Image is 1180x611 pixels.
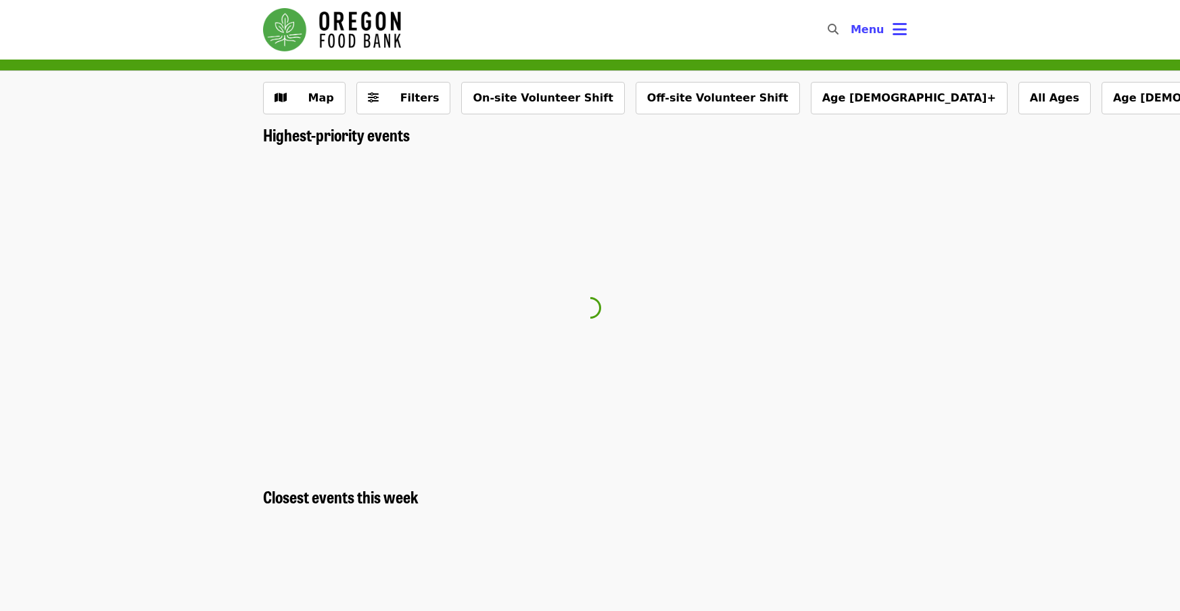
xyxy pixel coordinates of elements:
[356,82,451,114] button: Filters (0 selected)
[308,91,334,104] span: Map
[828,23,839,36] i: search icon
[263,82,346,114] button: Show map view
[263,8,401,51] img: Oregon Food Bank - Home
[263,122,410,146] span: Highest-priority events
[263,487,419,507] a: Closest events this week
[400,91,440,104] span: Filters
[636,82,800,114] button: Off-site Volunteer Shift
[275,91,287,104] i: map icon
[368,91,379,104] i: sliders-h icon
[893,20,907,39] i: bars icon
[1018,82,1091,114] button: All Ages
[847,14,857,46] input: Search
[840,14,918,46] button: Toggle account menu
[252,487,928,507] div: Closest events this week
[461,82,624,114] button: On-site Volunteer Shift
[811,82,1008,114] button: Age [DEMOGRAPHIC_DATA]+
[252,125,928,145] div: Highest-priority events
[263,484,419,508] span: Closest events this week
[851,23,884,36] span: Menu
[263,125,410,145] a: Highest-priority events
